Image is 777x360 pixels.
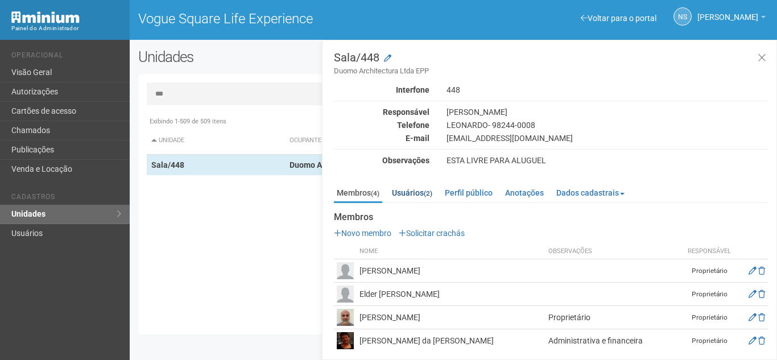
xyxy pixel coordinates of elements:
[357,283,545,306] td: Elder [PERSON_NAME]
[334,229,391,238] a: Novo membro
[545,329,681,353] td: Administrativa e financeira
[334,184,382,203] a: Membros(4)
[138,11,445,26] h1: Vogue Square Life Experience
[681,244,738,259] th: Responsável
[337,285,354,303] img: user.png
[424,189,432,197] small: (2)
[697,2,758,22] span: Nicolle Silva
[758,266,765,275] a: Excluir membro
[325,85,438,95] div: Interfone
[357,244,545,259] th: Nome
[681,283,738,306] td: Proprietário
[138,48,391,65] h2: Unidades
[147,117,760,127] div: Exibindo 1-509 de 509 itens
[545,306,681,329] td: Proprietário
[11,51,121,63] li: Operacional
[147,127,286,155] th: Unidade: activate to sort column descending
[749,289,757,299] a: Editar membro
[151,160,184,169] strong: Sala/448
[581,14,656,23] a: Voltar para o portal
[337,262,354,279] img: user.png
[337,309,354,326] img: user.png
[438,133,776,143] div: [EMAIL_ADDRESS][DOMAIN_NAME]
[749,336,757,345] a: Editar membro
[399,229,465,238] a: Solicitar crachás
[545,244,681,259] th: Observações
[325,120,438,130] div: Telefone
[438,155,776,165] div: ESTA LIVRE PARA ALUGUEL
[290,160,396,169] strong: Duomo Architectura Ltda EPP
[334,212,768,222] strong: Membros
[357,259,545,283] td: [PERSON_NAME]
[749,313,757,322] a: Editar membro
[758,336,765,345] a: Excluir membro
[438,120,776,130] div: LEONARDO- 98244-0008
[681,306,738,329] td: Proprietário
[758,289,765,299] a: Excluir membro
[325,155,438,165] div: Observações
[11,193,121,205] li: Cadastros
[442,184,495,201] a: Perfil público
[681,259,738,283] td: Proprietário
[11,23,121,34] div: Painel do Administrador
[681,329,738,353] td: Proprietário
[357,306,545,329] td: [PERSON_NAME]
[438,85,776,95] div: 448
[371,189,379,197] small: (4)
[11,11,80,23] img: Minium
[334,52,768,76] h3: Sala/448
[325,107,438,117] div: Responsável
[389,184,435,201] a: Usuários(2)
[673,7,692,26] a: NS
[749,266,757,275] a: Editar membro
[438,107,776,117] div: [PERSON_NAME]
[337,332,354,349] img: user.png
[384,53,391,64] a: Modificar a unidade
[334,66,768,76] small: Duomo Architectura Ltda EPP
[285,127,539,155] th: Ocupante: activate to sort column ascending
[758,313,765,322] a: Excluir membro
[325,133,438,143] div: E-mail
[553,184,627,201] a: Dados cadastrais
[697,14,766,23] a: [PERSON_NAME]
[502,184,547,201] a: Anotações
[357,329,545,353] td: [PERSON_NAME] da [PERSON_NAME]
